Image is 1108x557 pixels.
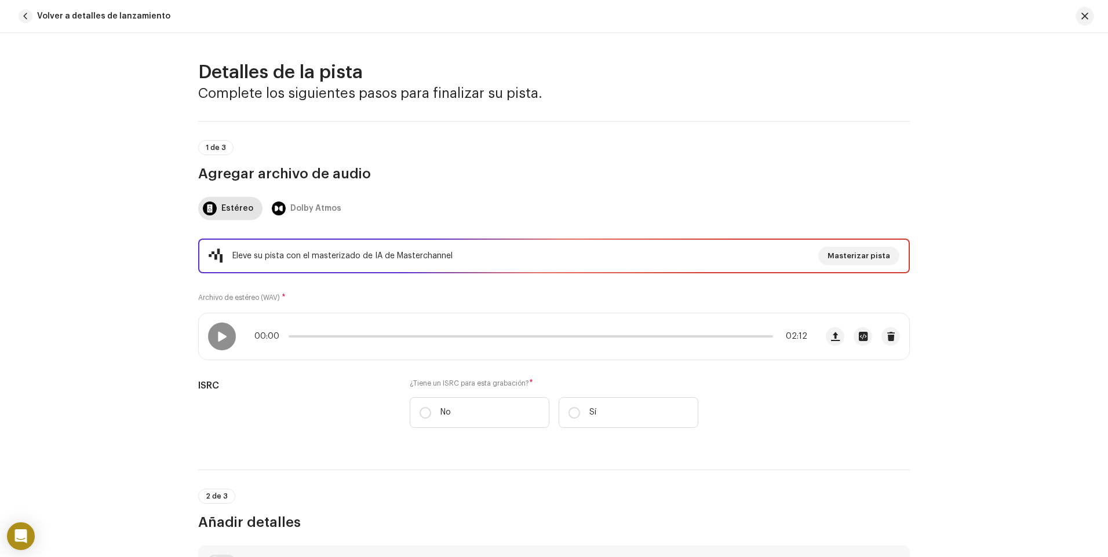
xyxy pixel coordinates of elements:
h5: ISRC [198,379,391,393]
span: 00:00 [254,332,284,341]
small: Archivo de estéreo (WAV) [198,294,280,301]
div: Estéreo [221,197,253,220]
span: 02:12 [778,332,807,341]
span: 1 de 3 [206,144,226,151]
div: Dolby Atmos [290,197,341,220]
h3: Complete los siguientes pasos para finalizar su pista. [198,84,910,102]
h2: Detalles de la pista [198,61,910,84]
p: Sí [589,406,596,419]
h3: Agregar archivo de audio [198,164,910,183]
div: Open Intercom Messenger [7,522,35,550]
p: No [440,406,451,419]
button: Masterizar pista [818,247,899,265]
span: Masterizar pista [828,244,890,267]
h3: Añadir detalles [198,513,910,532]
label: ¿Tiene un ISRC para esta grabación? [410,379,698,388]
div: Eleve su pista con el masterizado de IA de Masterchannel [232,249,453,263]
span: 2 de 3 [206,493,228,500]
